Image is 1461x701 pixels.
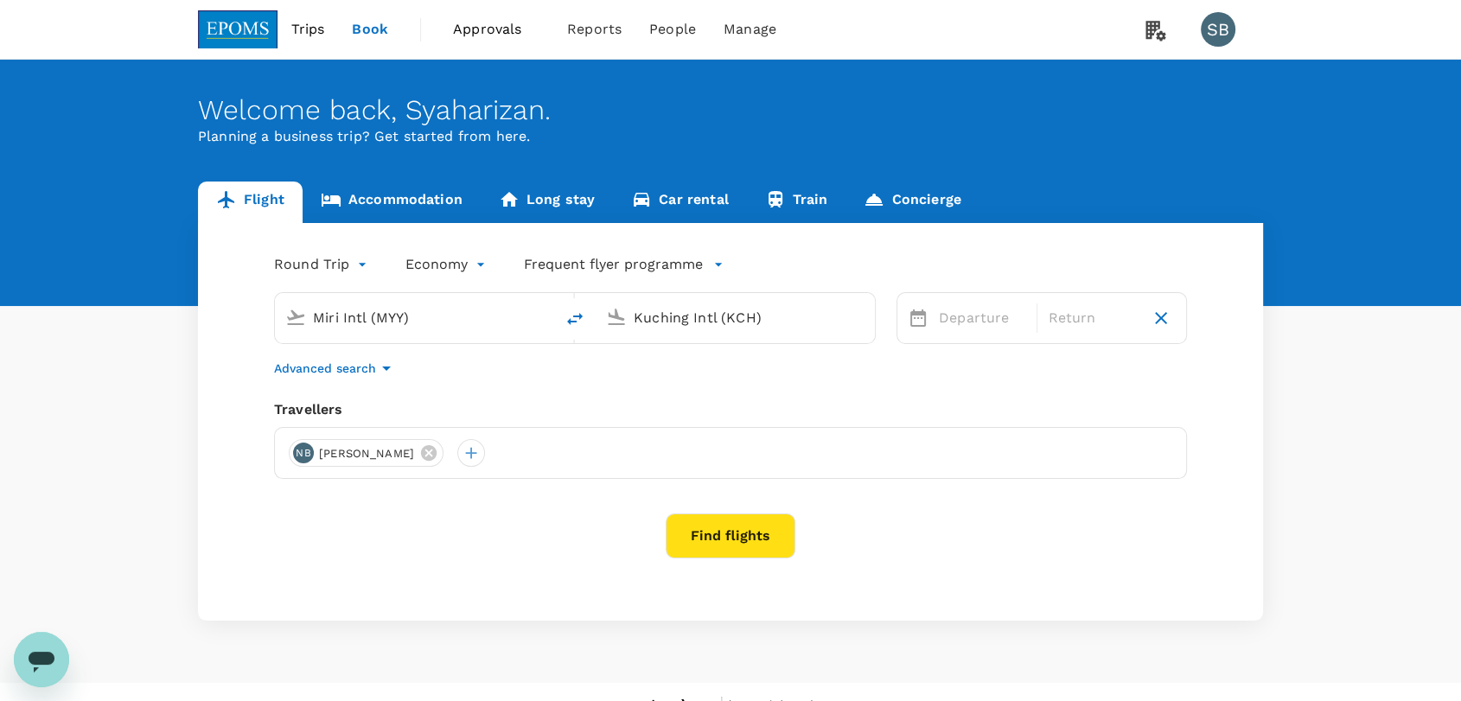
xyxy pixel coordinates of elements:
button: Frequent flyer programme [524,254,724,275]
div: Welcome back , Syaharizan . [198,94,1263,126]
div: SB [1201,12,1235,47]
p: Frequent flyer programme [524,254,703,275]
span: Manage [724,19,776,40]
span: Trips [291,19,325,40]
button: Open [863,315,866,319]
div: Round Trip [274,251,371,278]
p: Planning a business trip? Get started from here. [198,126,1263,147]
a: Accommodation [303,182,481,223]
iframe: Button to launch messaging window [14,632,69,687]
a: Car rental [613,182,747,223]
a: Long stay [481,182,613,223]
span: Approvals [453,19,539,40]
button: delete [554,298,596,340]
span: [PERSON_NAME] [309,445,424,462]
input: Going to [634,304,839,331]
a: Train [747,182,846,223]
span: People [649,19,696,40]
a: Flight [198,182,303,223]
p: Departure [939,308,1026,328]
div: NB[PERSON_NAME] [289,439,443,467]
div: Travellers [274,399,1187,420]
button: Find flights [666,513,795,558]
img: EPOMS SDN BHD [198,10,278,48]
div: NB [293,443,314,463]
a: Concierge [845,182,979,223]
p: Return [1048,308,1135,328]
p: Advanced search [274,360,376,377]
button: Open [542,315,545,319]
button: Advanced search [274,358,397,379]
input: Depart from [313,304,518,331]
div: Economy [405,251,489,278]
span: Book [352,19,388,40]
span: Reports [567,19,622,40]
